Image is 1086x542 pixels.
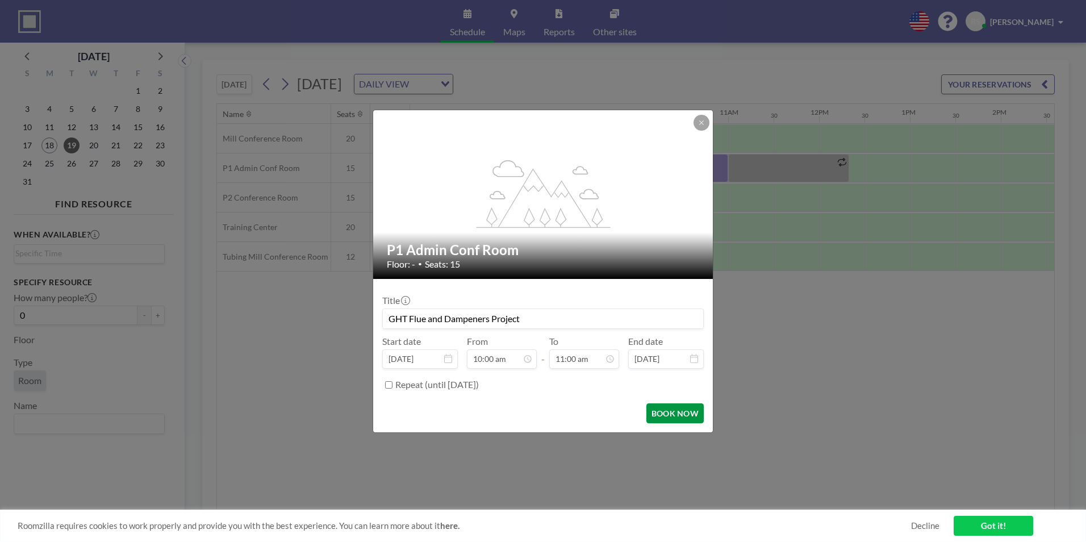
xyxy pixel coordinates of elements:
[911,520,939,531] a: Decline
[382,295,409,306] label: Title
[18,520,911,531] span: Roomzilla requires cookies to work properly and provide you with the best experience. You can lea...
[425,259,460,270] span: Seats: 15
[467,336,488,347] label: From
[440,520,460,531] a: here.
[395,379,479,390] label: Repeat (until [DATE])
[387,259,415,270] span: Floor: -
[477,159,611,227] g: flex-grow: 1.2;
[628,336,663,347] label: End date
[387,241,700,259] h2: P1 Admin Conf Room
[382,336,421,347] label: Start date
[383,309,703,328] input: Ryan's reservation
[541,340,545,365] span: -
[549,336,558,347] label: To
[418,260,422,268] span: •
[954,516,1033,536] a: Got it!
[646,403,704,423] button: BOOK NOW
